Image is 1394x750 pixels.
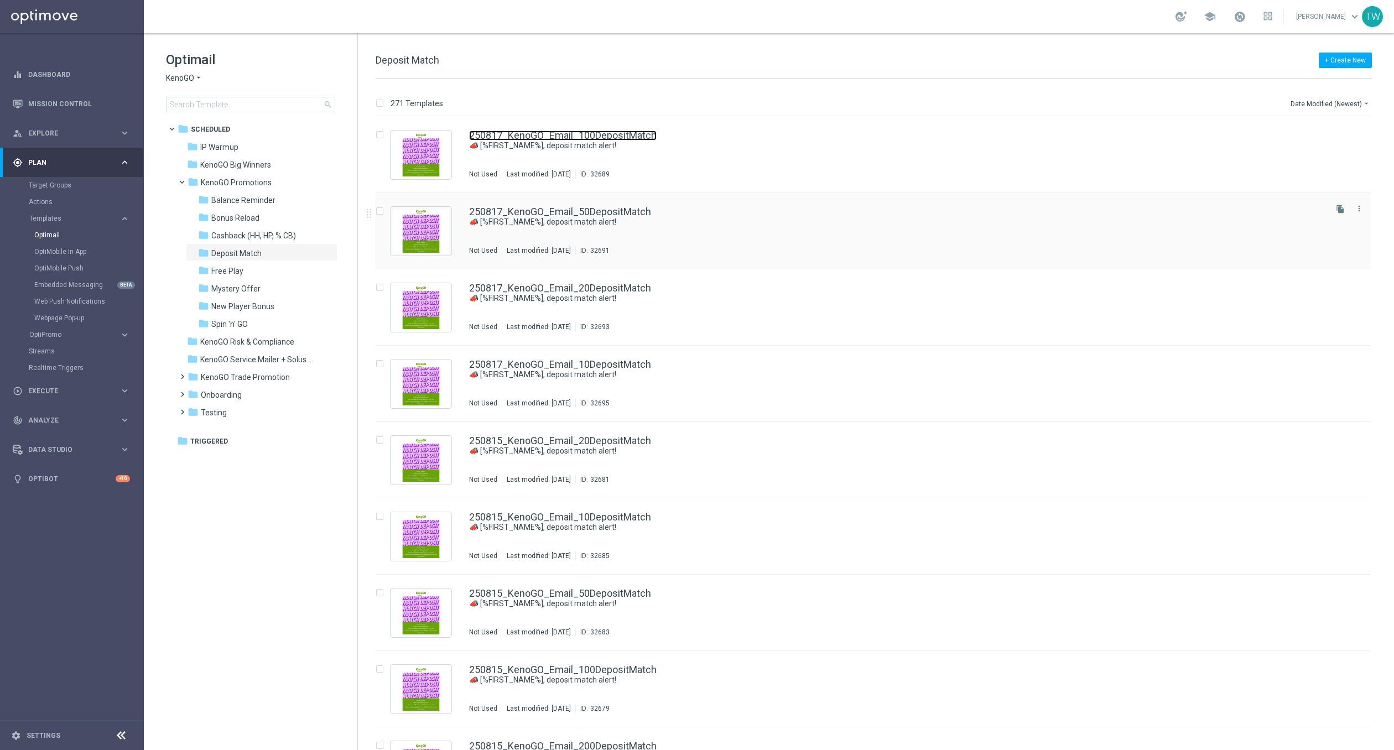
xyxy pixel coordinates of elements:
[590,170,610,179] div: 32689
[13,128,23,138] i: person_search
[34,277,143,293] div: Embedded Messaging
[469,675,1324,685] div: 📣 [%FIRST_NAME%], deposit match alert!
[28,417,119,424] span: Analyze
[12,416,131,425] button: track_changes Analyze keyboard_arrow_right
[1354,202,1365,215] button: more_vert
[211,284,261,294] span: Mystery Offer
[469,170,497,179] div: Not Used
[187,353,198,364] i: folder
[166,73,194,84] span: KenoGO
[469,665,657,675] a: 250815_KenoGO_Email_100DepositMatch
[12,129,131,138] button: person_search Explore keyboard_arrow_right
[29,331,119,338] div: OptiPromo
[201,408,227,418] span: Testing
[12,158,131,167] button: gps_fixed Plan keyboard_arrow_right
[29,215,108,222] span: Templates
[12,445,131,454] button: Data Studio keyboard_arrow_right
[28,388,119,394] span: Execute
[11,731,21,741] i: settings
[13,386,23,396] i: play_circle_outline
[28,89,130,118] a: Mission Control
[211,248,262,258] span: Deposit Match
[469,217,1299,227] a: 📣 [%FIRST_NAME%], deposit match alert!
[12,100,131,108] button: Mission Control
[166,73,203,84] button: KenoGO arrow_drop_down
[575,704,610,713] div: ID:
[469,598,1324,609] div: 📣 [%FIRST_NAME%], deposit match alert!
[27,732,60,739] a: Settings
[29,360,143,376] div: Realtime Triggers
[469,551,497,560] div: Not Used
[469,360,651,369] a: 250817_KenoGO_Email_10DepositMatch
[29,197,115,206] a: Actions
[166,97,335,112] input: Search Template
[200,142,238,152] span: IP Warmup
[365,269,1392,346] div: Press SPACE to select this row.
[502,551,575,560] div: Last modified: [DATE]
[393,362,449,405] img: 32695.jpeg
[187,141,198,152] i: folder
[29,194,143,210] div: Actions
[391,98,443,108] p: 271 Templates
[365,422,1392,498] div: Press SPACE to select this row.
[1295,8,1362,25] a: [PERSON_NAME]keyboard_arrow_down
[119,330,130,340] i: keyboard_arrow_right
[200,337,294,347] span: KenoGO Risk & Compliance
[13,158,119,168] div: Plan
[188,407,199,418] i: folder
[469,475,497,484] div: Not Used
[469,446,1299,456] a: 📣 [%FIRST_NAME%], deposit match alert!
[116,475,130,482] div: +10
[200,355,314,364] span: KenoGO Service Mailer + Solus eDM
[365,651,1392,727] div: Press SPACE to select this row.
[29,347,115,356] a: Streams
[28,464,116,493] a: Optibot
[28,130,119,137] span: Explore
[575,170,610,179] div: ID:
[1355,204,1364,213] i: more_vert
[469,246,497,255] div: Not Used
[502,322,575,331] div: Last modified: [DATE]
[469,322,497,331] div: Not Used
[187,336,198,347] i: folder
[198,265,209,276] i: folder
[13,474,23,484] i: lightbulb
[188,176,199,187] i: folder
[29,330,131,339] div: OptiPromo keyboard_arrow_right
[198,283,209,294] i: folder
[12,475,131,483] button: lightbulb Optibot +10
[469,140,1299,151] a: 📣 [%FIRST_NAME%], deposit match alert!
[34,293,143,310] div: Web Push Notifications
[590,246,610,255] div: 32691
[575,322,610,331] div: ID:
[590,322,610,331] div: 32693
[191,124,230,134] span: Scheduled
[13,158,23,168] i: gps_fixed
[469,628,497,637] div: Not Used
[469,704,497,713] div: Not Used
[177,435,188,446] i: folder
[198,247,209,258] i: folder
[28,159,119,166] span: Plan
[29,363,115,372] a: Realtime Triggers
[365,346,1392,422] div: Press SPACE to select this row.
[469,675,1299,685] a: 📣 [%FIRST_NAME%], deposit match alert!
[13,445,119,455] div: Data Studio
[12,387,131,395] button: play_circle_outline Execute keyboard_arrow_right
[575,551,610,560] div: ID:
[34,314,115,322] a: Webpage Pop-up
[190,436,228,446] span: Triggered
[13,89,130,118] div: Mission Control
[393,515,449,558] img: 32685.jpeg
[34,243,143,260] div: OptiMobile In-App
[119,415,130,425] i: keyboard_arrow_right
[119,386,130,396] i: keyboard_arrow_right
[502,399,575,408] div: Last modified: [DATE]
[393,133,449,176] img: 32689.jpeg
[28,446,119,453] span: Data Studio
[201,178,272,187] span: KenoGO Promotions
[34,260,143,277] div: OptiMobile Push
